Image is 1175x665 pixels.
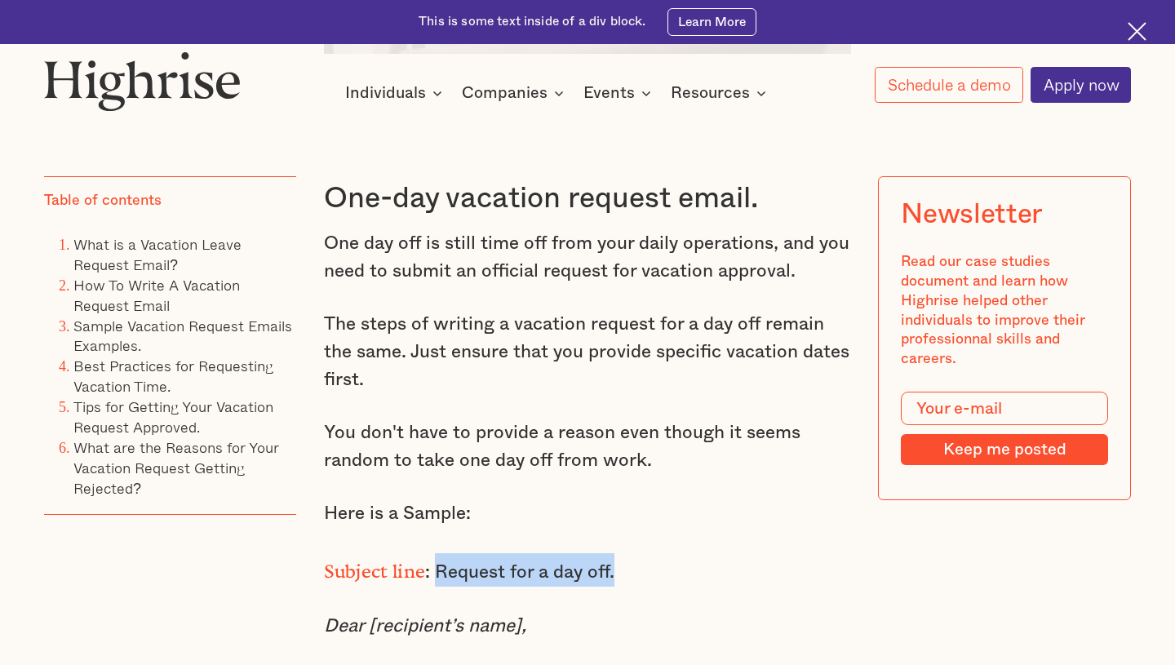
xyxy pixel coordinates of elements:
div: Individuals [345,83,426,103]
div: Resources [671,83,750,103]
a: Tips for Getting Your Vacation Request Approved. [73,396,273,439]
div: This is some text inside of a div block. [419,13,645,30]
a: What is a Vacation Leave Request Email? [73,233,242,276]
a: Schedule a demo [875,67,1022,103]
div: Companies [462,83,548,103]
em: Dear [recipient’s name], [324,617,526,635]
div: Table of contents [44,192,162,211]
strong: Subject line [324,561,426,573]
p: You don't have to provide a reason even though it seems random to take one day off from work. [324,419,852,475]
input: Keep me posted [902,435,1108,466]
p: Here is a Sample: [324,500,852,528]
a: Learn More [667,8,756,37]
img: Cross icon [1128,22,1146,41]
img: Highrise logo [44,51,241,111]
input: Your e-mail [902,392,1108,426]
p: The steps of writing a vacation request for a day off remain the same. Just ensure that you provi... [324,311,852,393]
p: One day off is still time off from your daily operations, and you need to submit an official requ... [324,230,852,286]
a: Best Practices for Requesting Vacation Time. [73,355,273,398]
div: Read our case studies document and learn how Highrise helped other individuals to improve their p... [902,253,1108,370]
a: Sample Vacation Request Emails Examples. [73,314,292,357]
h3: One-day vacation request email. [324,180,852,217]
a: Apply now [1031,67,1131,103]
a: How To Write A Vacation Request Email [73,273,240,317]
div: Newsletter [902,199,1044,231]
p: : Request for a day off. [324,553,852,587]
div: Events [583,83,635,103]
a: What are the Reasons for Your Vacation Request Getting Rejected? [73,437,279,500]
